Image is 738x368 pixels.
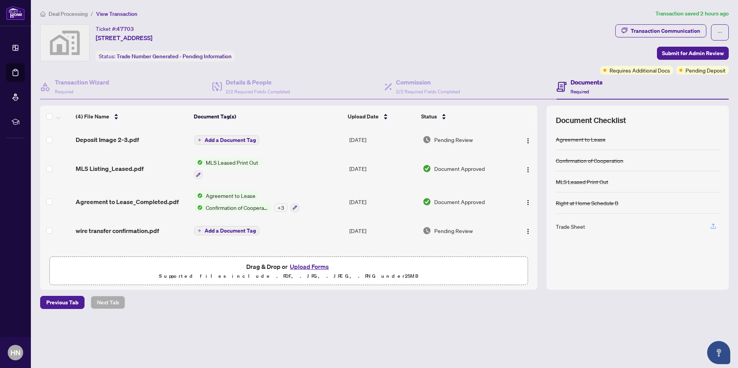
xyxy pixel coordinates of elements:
[40,296,85,309] button: Previous Tab
[96,10,137,17] span: View Transaction
[522,162,534,175] button: Logo
[194,203,203,212] img: Status Icon
[615,24,706,37] button: Transaction Communication
[423,135,431,144] img: Document Status
[73,106,191,127] th: (4) File Name
[346,185,420,218] td: [DATE]
[434,164,485,173] span: Document Approved
[631,25,700,37] div: Transaction Communication
[423,198,431,206] img: Document Status
[434,135,473,144] span: Pending Review
[198,229,201,233] span: plus
[203,158,261,167] span: MLS Leased Print Out
[55,78,109,87] h4: Transaction Wizard
[556,135,606,143] div: Agreement to Lease
[96,33,152,42] span: [STREET_ADDRESS]
[194,158,203,167] img: Status Icon
[91,296,125,309] button: Next Tab
[40,11,46,17] span: home
[46,296,78,309] span: Previous Tab
[54,272,523,281] p: Supported files include .PDF, .JPG, .JPEG, .PNG under 25 MB
[198,138,201,142] span: plus
[396,89,460,95] span: 2/2 Required Fields Completed
[346,218,420,243] td: [DATE]
[55,89,73,95] span: Required
[556,199,618,207] div: Right at Home Schedule B
[525,167,531,173] img: Logo
[194,226,259,235] button: Add a Document Tag
[556,115,626,126] span: Document Checklist
[91,9,93,18] li: /
[396,78,460,87] h4: Commission
[96,51,235,61] div: Status:
[288,262,331,272] button: Upload Forms
[525,138,531,144] img: Logo
[655,9,729,18] article: Transaction saved 2 hours ago
[50,257,528,285] span: Drag & Drop orUpload FormsSupported files include .PDF, .JPG, .JPEG, .PNG under25MB
[205,137,256,143] span: Add a Document Tag
[194,191,299,212] button: Status IconAgreement to LeaseStatus IconConfirmation of Cooperation+3
[418,106,509,127] th: Status
[346,127,420,152] td: [DATE]
[522,196,534,208] button: Logo
[117,25,134,32] span: 47703
[274,203,288,212] div: + 3
[522,225,534,237] button: Logo
[76,135,139,144] span: Deposit Image 2-3.pdf
[191,106,345,127] th: Document Tag(s)
[10,347,20,358] span: HN
[205,228,256,233] span: Add a Document Tag
[194,158,261,179] button: Status IconMLS Leased Print Out
[203,203,271,212] span: Confirmation of Cooperation
[556,156,623,165] div: Confirmation of Cooperation
[570,78,603,87] h4: Documents
[194,226,259,236] button: Add a Document Tag
[525,228,531,235] img: Logo
[76,226,159,235] span: wire transfer confirmation.pdf
[49,10,88,17] span: Deal Processing
[246,262,331,272] span: Drag & Drop or
[41,25,89,61] img: svg%3e
[346,152,420,185] td: [DATE]
[686,66,726,74] span: Pending Deposit
[522,133,534,146] button: Logo
[194,191,203,200] img: Status Icon
[707,341,730,364] button: Open asap
[556,222,585,231] div: Trade Sheet
[117,53,232,60] span: Trade Number Generated - Pending Information
[525,199,531,206] img: Logo
[6,6,25,20] img: logo
[570,89,589,95] span: Required
[421,112,437,121] span: Status
[434,198,485,206] span: Document Approved
[423,226,431,235] img: Document Status
[657,47,729,60] button: Submit for Admin Review
[423,164,431,173] img: Document Status
[96,24,134,33] div: Ticket #:
[434,226,473,235] span: Pending Review
[203,191,259,200] span: Agreement to Lease
[556,177,608,186] div: MLS Leased Print Out
[717,30,723,35] span: ellipsis
[662,47,724,59] span: Submit for Admin Review
[226,78,290,87] h4: Details & People
[226,89,290,95] span: 2/2 Required Fields Completed
[345,106,418,127] th: Upload Date
[348,112,379,121] span: Upload Date
[609,66,670,74] span: Requires Additional Docs
[76,197,179,206] span: Agreement to Lease_Completed.pdf
[76,164,144,173] span: MLS Listing_Leased.pdf
[76,112,109,121] span: (4) File Name
[194,135,259,145] button: Add a Document Tag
